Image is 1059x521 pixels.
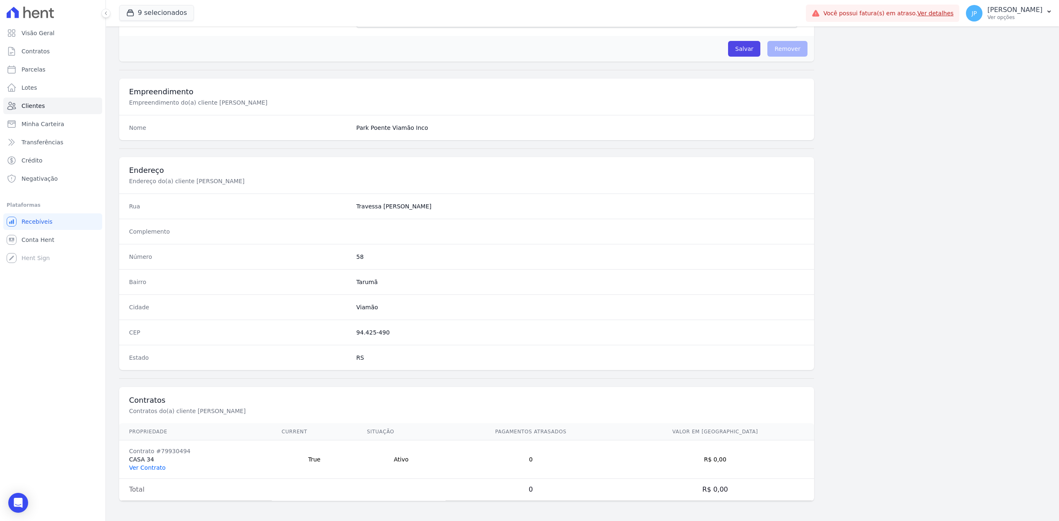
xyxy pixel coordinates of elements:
h3: Empreendimento [129,87,804,97]
td: R$ 0,00 [616,440,814,479]
a: Crédito [3,152,102,169]
p: Endereço do(a) cliente [PERSON_NAME] [129,177,407,185]
td: Total [119,479,272,501]
dd: Viamão [356,303,804,311]
span: Clientes [22,102,45,110]
a: Conta Hent [3,232,102,248]
span: JP [972,10,977,16]
a: Contratos [3,43,102,60]
span: Transferências [22,138,63,146]
a: Recebíveis [3,213,102,230]
span: Conta Hent [22,236,54,244]
div: Contrato #79930494 [129,447,262,455]
dt: Número [129,253,350,261]
span: Parcelas [22,65,46,74]
span: Você possui fatura(s) em atraso. [823,9,954,18]
dt: CEP [129,328,350,337]
dd: Park Poente Viamão Inco [356,124,804,132]
th: Situação [357,423,446,440]
dd: Travessa [PERSON_NAME] [356,202,804,210]
span: Minha Carteira [22,120,64,128]
a: Parcelas [3,61,102,78]
dd: RS [356,354,804,362]
dt: Bairro [129,278,350,286]
p: [PERSON_NAME] [987,6,1042,14]
td: CASA 34 [119,440,272,479]
dt: Estado [129,354,350,362]
td: True [272,440,357,479]
td: Ativo [357,440,446,479]
dd: 58 [356,253,804,261]
a: Minha Carteira [3,116,102,132]
dt: Nome [129,124,350,132]
span: Crédito [22,156,43,165]
a: Lotes [3,79,102,96]
h3: Endereço [129,165,804,175]
a: Ver Contrato [129,464,165,471]
dd: 94.425-490 [356,328,804,337]
h3: Contratos [129,395,804,405]
th: Valor em [GEOGRAPHIC_DATA] [616,423,814,440]
dt: Cidade [129,303,350,311]
p: Contratos do(a) cliente [PERSON_NAME] [129,407,407,415]
input: Salvar [728,41,760,57]
a: Clientes [3,98,102,114]
th: Pagamentos Atrasados [446,423,616,440]
td: R$ 0,00 [616,479,814,501]
div: Open Intercom Messenger [8,493,28,513]
button: 9 selecionados [119,5,194,21]
div: Plataformas [7,200,99,210]
td: 0 [446,440,616,479]
button: JP [PERSON_NAME] Ver opções [959,2,1059,25]
span: Negativação [22,174,58,183]
a: Ver detalhes [918,10,954,17]
span: Lotes [22,84,37,92]
p: Empreendimento do(a) cliente [PERSON_NAME] [129,98,407,107]
span: Recebíveis [22,217,53,226]
p: Ver opções [987,14,1042,21]
td: 0 [446,479,616,501]
span: Contratos [22,47,50,55]
span: Visão Geral [22,29,55,37]
th: Current [272,423,357,440]
dt: Complemento [129,227,350,236]
dt: Rua [129,202,350,210]
dd: Tarumã [356,278,804,286]
a: Transferências [3,134,102,151]
a: Visão Geral [3,25,102,41]
a: Negativação [3,170,102,187]
span: Remover [767,41,807,57]
th: Propriedade [119,423,272,440]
